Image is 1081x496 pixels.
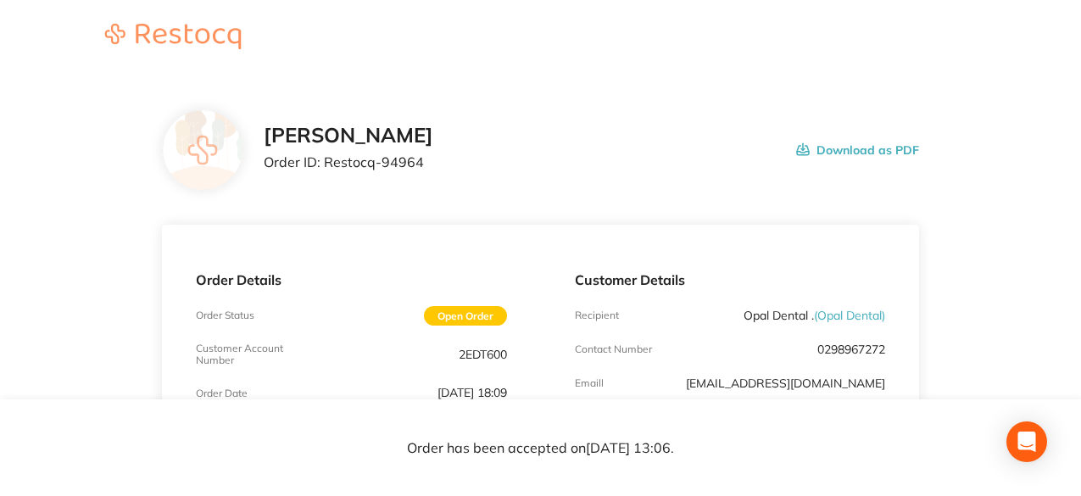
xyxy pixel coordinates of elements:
p: Customer Account Number [196,343,299,366]
p: Emaill [575,377,604,389]
button: Download as PDF [796,124,919,176]
img: Restocq logo [88,24,258,49]
span: ( Opal Dental ) [814,308,885,323]
div: Open Intercom Messenger [1006,421,1047,462]
p: Order Date [196,387,248,399]
a: [EMAIL_ADDRESS][DOMAIN_NAME] [686,376,885,391]
p: Customer Details [575,272,885,287]
p: 0298967272 [817,343,885,356]
span: Open Order [424,306,507,326]
p: Order ID: Restocq- 94964 [264,154,433,170]
p: Order has been accepted on [DATE] 13:06 . [407,440,674,455]
p: Recipient [575,309,619,321]
p: 2EDT600 [459,348,507,361]
a: Restocq logo [88,24,258,52]
p: [DATE] 18:09 [437,386,507,399]
p: Opal Dental . [744,309,885,322]
p: Contact Number [575,343,652,355]
p: Order Status [196,309,254,321]
p: Order Details [196,272,506,287]
h2: [PERSON_NAME] [264,124,433,148]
